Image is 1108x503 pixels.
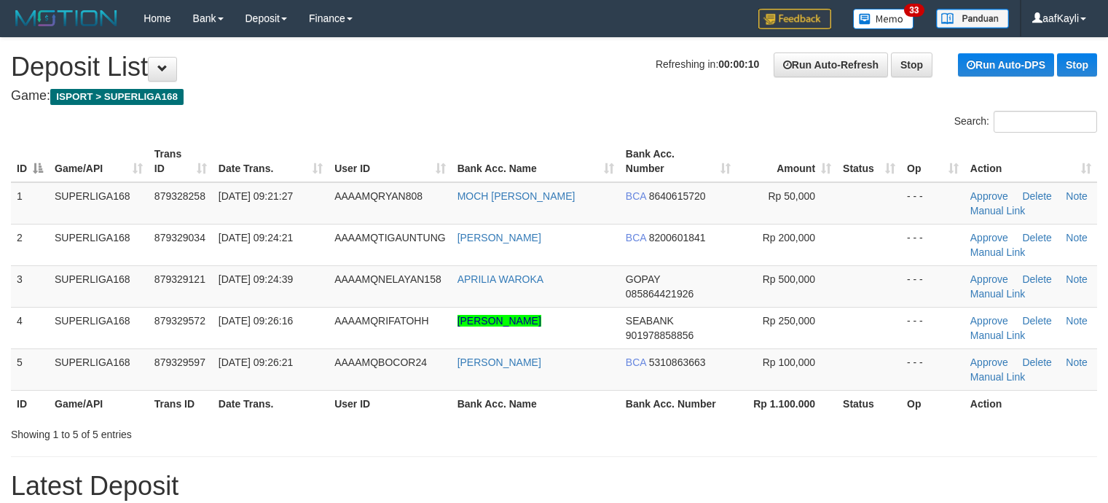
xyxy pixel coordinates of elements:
td: SUPERLIGA168 [49,182,149,225]
th: User ID [329,390,451,417]
td: - - - [901,307,964,348]
th: Action [964,390,1097,417]
th: Action: activate to sort column ascending [964,141,1097,182]
th: Amount: activate to sort column ascending [736,141,837,182]
a: Note [1066,315,1088,327]
label: Search: [954,111,1097,133]
td: 1 [11,182,49,225]
span: AAAAMQRIFATOHH [334,315,428,327]
td: - - - [901,265,964,307]
span: GOPAY [626,273,660,285]
span: Copy 901978858856 to clipboard [626,330,694,341]
td: SUPERLIGA168 [49,265,149,307]
span: BCA [626,232,646,243]
h1: Latest Deposit [11,472,1097,501]
span: 879329121 [154,273,205,285]
a: Delete [1022,356,1051,368]
a: Note [1066,273,1088,285]
span: 879329572 [154,315,205,327]
strong: 00:00:10 [718,58,759,70]
input: Search: [994,111,1097,133]
th: User ID: activate to sort column ascending [329,141,451,182]
th: Bank Acc. Name: activate to sort column ascending [452,141,620,182]
a: Approve [970,315,1008,327]
span: [DATE] 09:26:21 [219,356,293,368]
div: Showing 1 to 5 of 5 entries [11,421,451,442]
a: Approve [970,273,1008,285]
span: BCA [626,190,646,202]
th: Date Trans. [213,390,329,417]
td: 5 [11,348,49,390]
th: ID [11,390,49,417]
th: Bank Acc. Name [452,390,620,417]
span: 33 [904,4,924,17]
a: Approve [970,232,1008,243]
a: Note [1066,190,1088,202]
span: Copy 8200601841 to clipboard [649,232,706,243]
a: Run Auto-Refresh [774,52,888,77]
a: Delete [1022,190,1051,202]
a: Manual Link [970,246,1026,258]
a: Manual Link [970,330,1026,341]
a: MOCH [PERSON_NAME] [457,190,575,202]
th: Date Trans.: activate to sort column ascending [213,141,329,182]
span: 879329034 [154,232,205,243]
a: Manual Link [970,288,1026,300]
span: AAAAMQRYAN808 [334,190,423,202]
span: Rp 100,000 [763,356,815,368]
th: Status [837,390,901,417]
span: ISPORT > SUPERLIGA168 [50,89,184,105]
th: ID: activate to sort column descending [11,141,49,182]
a: [PERSON_NAME] [457,356,541,368]
a: Manual Link [970,205,1026,217]
a: [PERSON_NAME] [457,315,541,327]
span: [DATE] 09:24:21 [219,232,293,243]
th: Game/API [49,390,149,417]
th: Status: activate to sort column ascending [837,141,901,182]
span: 879329597 [154,356,205,368]
td: SUPERLIGA168 [49,224,149,265]
a: Note [1066,232,1088,243]
span: [DATE] 09:21:27 [219,190,293,202]
span: 879328258 [154,190,205,202]
span: SEABANK [626,315,674,327]
td: 4 [11,307,49,348]
span: Rp 500,000 [763,273,815,285]
h4: Game: [11,89,1097,104]
th: Bank Acc. Number: activate to sort column ascending [620,141,737,182]
span: Copy 5310863663 to clipboard [649,356,706,368]
a: Delete [1022,232,1051,243]
td: 2 [11,224,49,265]
td: - - - [901,224,964,265]
td: - - - [901,182,964,225]
td: SUPERLIGA168 [49,307,149,348]
span: AAAAMQTIGAUNTUNG [334,232,445,243]
a: Approve [970,190,1008,202]
th: Op: activate to sort column ascending [901,141,964,182]
th: Op [901,390,964,417]
img: Button%20Memo.svg [853,9,914,29]
img: Feedback.jpg [758,9,831,29]
th: Trans ID [149,390,213,417]
td: SUPERLIGA168 [49,348,149,390]
span: Copy 8640615720 to clipboard [649,190,706,202]
a: Stop [891,52,932,77]
span: Rp 250,000 [763,315,815,327]
span: [DATE] 09:26:16 [219,315,293,327]
td: 3 [11,265,49,307]
img: MOTION_logo.png [11,7,122,29]
th: Bank Acc. Number [620,390,737,417]
span: Rp 50,000 [768,190,815,202]
a: [PERSON_NAME] [457,232,541,243]
a: Delete [1022,315,1051,327]
span: BCA [626,356,646,368]
span: AAAAMQBOCOR24 [334,356,427,368]
th: Rp 1.100.000 [736,390,837,417]
th: Game/API: activate to sort column ascending [49,141,149,182]
span: Refreshing in: [656,58,759,70]
span: AAAAMQNELAYAN158 [334,273,441,285]
a: Run Auto-DPS [958,53,1054,77]
span: Rp 200,000 [763,232,815,243]
span: [DATE] 09:24:39 [219,273,293,285]
h1: Deposit List [11,52,1097,82]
